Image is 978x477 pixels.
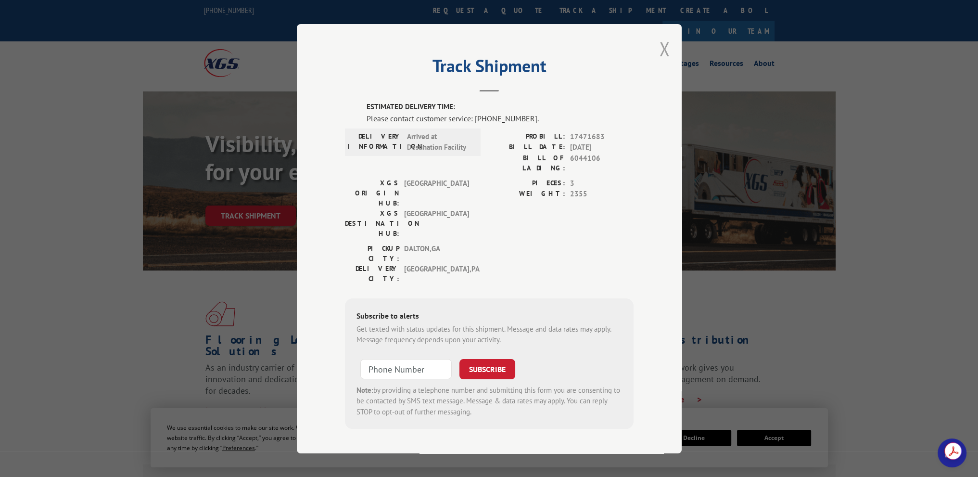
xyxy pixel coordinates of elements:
span: DALTON , GA [404,243,469,263]
strong: Note: [356,385,373,394]
div: Get texted with status updates for this shipment. Message and data rates may apply. Message frequ... [356,323,622,345]
div: Subscribe to alerts [356,309,622,323]
span: 17471683 [570,131,634,142]
h2: Track Shipment [345,59,634,77]
span: Arrived at Destination Facility [407,131,472,153]
label: BILL OF LADING: [489,153,565,173]
label: DELIVERY CITY: [345,263,399,284]
span: 2355 [570,189,634,200]
label: PIECES: [489,178,565,189]
button: Close modal [659,36,670,62]
span: 3 [570,178,634,189]
span: [GEOGRAPHIC_DATA] , PA [404,263,469,284]
label: XGS ORIGIN HUB: [345,178,399,208]
div: by providing a telephone number and submitting this form you are consenting to be contacted by SM... [356,385,622,417]
label: BILL DATE: [489,142,565,153]
span: [GEOGRAPHIC_DATA] [404,208,469,238]
label: WEIGHT: [489,189,565,200]
label: XGS DESTINATION HUB: [345,208,399,238]
div: Please contact customer service: [PHONE_NUMBER]. [367,112,634,124]
span: 6044106 [570,153,634,173]
label: ESTIMATED DELIVERY TIME: [367,102,634,113]
div: Open chat [938,438,966,467]
span: [DATE] [570,142,634,153]
span: [GEOGRAPHIC_DATA] [404,178,469,208]
label: PICKUP CITY: [345,243,399,263]
button: SUBSCRIBE [459,359,515,379]
label: DELIVERY INFORMATION: [348,131,402,153]
label: PROBILL: [489,131,565,142]
input: Phone Number [360,359,452,379]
